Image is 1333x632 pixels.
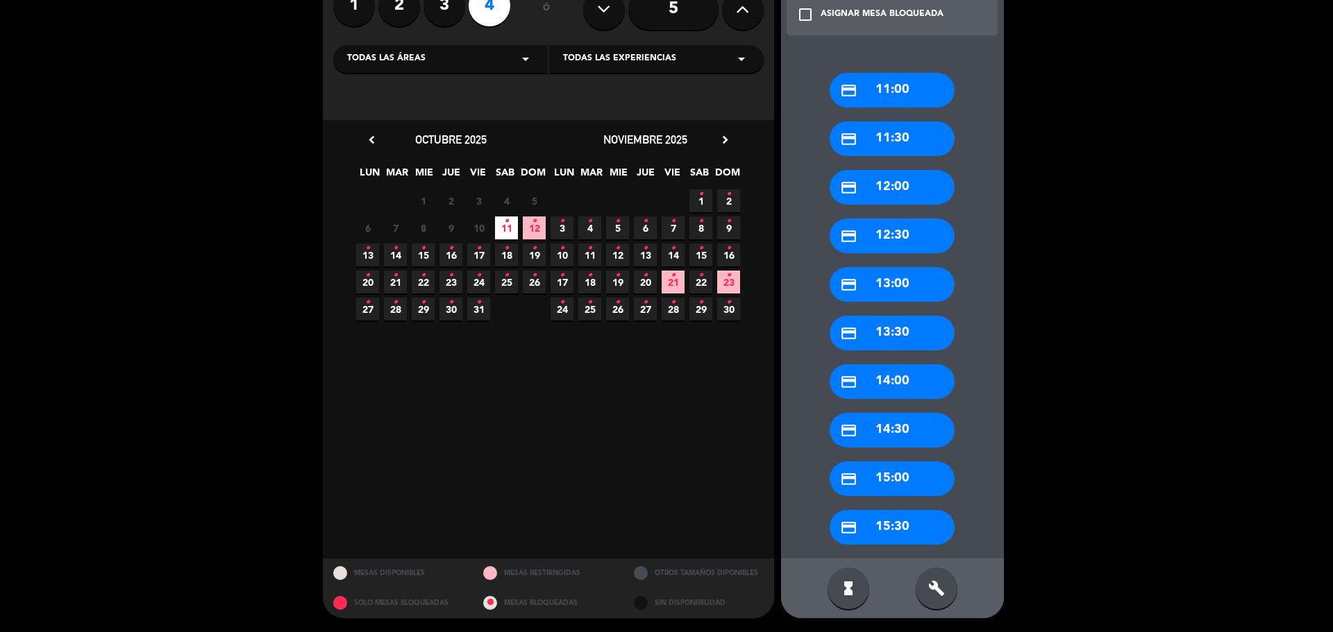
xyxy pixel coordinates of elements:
i: arrow_drop_down [517,51,534,67]
span: MAR [385,164,408,187]
span: Todas las experiencias [563,52,676,66]
span: 4 [495,189,518,212]
span: 24 [551,298,573,321]
div: OTROS TAMAÑOS DIPONIBLES [623,558,774,588]
i: • [698,237,703,259]
i: • [643,237,648,259]
i: • [448,264,453,287]
i: • [615,264,620,287]
span: 20 [634,271,657,293]
i: • [698,210,703,232]
div: 11:00 [830,73,955,108]
span: 6 [356,216,379,239]
i: • [726,291,731,314]
span: VIE [467,164,489,187]
span: 13 [634,244,657,266]
span: 28 [384,298,407,321]
i: credit_card [840,422,857,439]
i: • [587,291,592,314]
i: • [671,291,676,314]
i: • [393,291,398,314]
i: • [532,237,537,259]
span: 17 [551,271,573,293]
i: • [587,264,592,287]
div: 13:00 [830,267,955,302]
div: 12:30 [830,219,955,253]
span: 21 [384,271,407,293]
span: 23 [717,271,740,293]
i: • [504,210,509,232]
i: • [421,264,426,287]
i: credit_card [840,179,857,196]
span: 12 [606,244,629,266]
i: • [504,237,509,259]
span: 5 [606,216,629,239]
span: 19 [606,271,629,293]
span: 15 [412,244,435,266]
i: • [365,264,370,287]
i: • [393,237,398,259]
i: credit_card [840,82,857,99]
span: 17 [467,244,490,266]
span: 15 [689,244,712,266]
div: ASIGNAR MESA BLOQUEADA [821,8,944,22]
span: 22 [412,271,435,293]
span: 27 [356,298,379,321]
i: • [532,264,537,287]
span: MIE [412,164,435,187]
span: Todas las áreas [347,52,426,66]
i: • [560,291,564,314]
i: • [393,264,398,287]
span: MAR [580,164,603,187]
div: 15:00 [830,461,955,496]
i: • [421,237,426,259]
span: 20 [356,271,379,293]
i: • [671,264,676,287]
span: 25 [578,298,601,321]
i: chevron_right [718,133,732,147]
i: • [365,291,370,314]
span: 16 [717,244,740,266]
span: MIE [607,164,630,187]
span: DOM [521,164,544,187]
i: chevron_left [364,133,379,147]
i: • [726,264,731,287]
i: • [365,237,370,259]
i: • [587,237,592,259]
span: 18 [578,271,601,293]
i: • [448,291,453,314]
span: 26 [606,298,629,321]
span: VIE [661,164,684,187]
i: • [476,291,481,314]
span: 14 [662,244,685,266]
span: 8 [689,216,712,239]
span: 27 [634,298,657,321]
span: 11 [578,244,601,266]
span: 6 [634,216,657,239]
span: 22 [689,271,712,293]
i: • [643,264,648,287]
span: LUN [553,164,576,187]
span: 11 [495,216,518,239]
i: • [532,210,537,232]
span: 19 [523,244,546,266]
div: MESAS DISPONIBLES [323,558,473,588]
span: SAB [494,164,517,187]
span: 8 [412,216,435,239]
i: credit_card [840,130,857,148]
span: 25 [495,271,518,293]
i: • [698,183,703,205]
i: credit_card [840,373,857,391]
i: • [643,291,648,314]
div: MESAS BLOQUEADAS [473,588,623,618]
i: • [698,291,703,314]
span: 23 [439,271,462,293]
span: 18 [495,244,518,266]
i: credit_card [840,519,857,536]
i: hourglass_full [840,580,857,597]
div: MESAS RESTRINGIDAS [473,558,623,588]
span: 12 [523,216,546,239]
span: 14 [384,244,407,266]
span: 1 [412,189,435,212]
span: 5 [523,189,546,212]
